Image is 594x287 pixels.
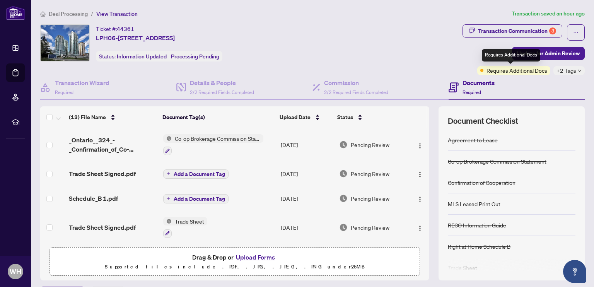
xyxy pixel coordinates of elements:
span: Drag & Drop orUpload FormsSupported files include .PDF, .JPG, .JPEG, .PNG under25MB [50,248,420,276]
p: Supported files include .PDF, .JPG, .JPEG, .PNG under 25 MB [55,262,415,272]
span: Add a Document Tag [174,171,225,177]
img: Document Status [339,194,348,203]
th: Status [334,106,406,128]
img: Logo [417,143,423,149]
div: Requires Additional Docs [482,49,540,62]
span: down [578,69,582,73]
span: Add a Document Tag [174,196,225,202]
span: Required [55,89,73,95]
div: Status: [96,51,222,62]
button: Add a Document Tag [163,169,229,179]
span: plus [167,196,171,200]
button: Open asap [563,260,586,283]
h4: Transaction Wizard [55,78,109,87]
img: logo [6,6,25,20]
button: Status IconTrade Sheet [163,217,207,238]
span: Pending Review [351,140,389,149]
div: Co-op Brokerage Commission Statement [448,157,546,166]
td: [DATE] [278,186,336,211]
span: Trade Sheet Signed.pdf [69,223,136,232]
td: [DATE] [278,211,336,244]
th: (13) File Name [66,106,159,128]
span: Upload Date [280,113,311,121]
button: Logo [414,138,426,151]
button: Logo [414,221,426,234]
div: Confirmation of Cooperation [448,178,515,187]
button: Logo [414,192,426,205]
span: plus [167,172,171,176]
div: MLS Leased Print Out [448,200,500,208]
span: ellipsis [573,30,579,35]
button: Add a Document Tag [163,169,229,179]
span: Deal Processing [49,10,88,17]
th: Upload Date [277,106,334,128]
span: Schedule_B 1.pdf [69,194,118,203]
div: Transaction Communication [478,25,556,37]
img: Document Status [339,140,348,149]
td: [DATE] [278,161,336,186]
div: Ticket #: [96,24,134,33]
span: Trade Sheet Signed.pdf [69,169,136,178]
span: View Transaction [96,10,138,17]
span: 2/2 Required Fields Completed [190,89,254,95]
img: Document Status [339,169,348,178]
button: Transaction Communication3 [463,24,562,38]
img: Status Icon [163,217,172,226]
span: Pending Review [351,194,389,203]
button: Upload Forms [234,252,277,262]
span: _Ontario__324_-_Confirmation_of_Co-operation_and_Representation__TenantLandlord 1.pdf [69,135,157,154]
td: [DATE] [278,128,336,161]
h4: Commission [324,78,388,87]
span: Pending Review [351,223,389,232]
span: Pending Review [351,169,389,178]
img: Logo [417,171,423,178]
span: Required [463,89,481,95]
img: Logo [417,225,423,231]
div: 3 [549,27,556,34]
th: Document Tag(s) [159,106,277,128]
span: Information Updated - Processing Pending [117,53,219,60]
h4: Documents [463,78,495,87]
img: IMG-E12175706_1.jpg [41,25,89,61]
span: Co-op Brokerage Commission Statement [172,134,263,143]
h4: Details & People [190,78,254,87]
span: home [40,11,46,17]
span: WH [10,266,21,277]
button: Add a Document Tag [163,193,229,203]
button: Status IconCo-op Brokerage Commission Statement [163,134,263,155]
button: Logo [414,167,426,180]
div: Agreement to Lease [448,136,498,144]
span: LPH06-[STREET_ADDRESS] [96,33,175,43]
span: Trade Sheet [172,217,207,226]
span: 44361 [117,26,134,32]
article: Transaction saved an hour ago [512,9,585,18]
li: / [91,9,93,18]
span: Status [337,113,353,121]
span: Document Checklist [448,116,518,126]
span: Drag & Drop or [192,252,277,262]
span: 2/2 Required Fields Completed [324,89,388,95]
div: RECO Information Guide [448,221,506,229]
img: Status Icon [163,134,172,143]
span: (13) File Name [69,113,106,121]
span: +2 Tags [556,66,576,75]
img: Logo [417,196,423,202]
button: Add a Document Tag [163,194,229,203]
img: Document Status [339,223,348,232]
div: Right at Home Schedule B [448,242,510,251]
span: Update for Admin Review [517,47,580,60]
span: Requires Additional Docs [486,66,547,75]
button: Update for Admin Review [512,47,585,60]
